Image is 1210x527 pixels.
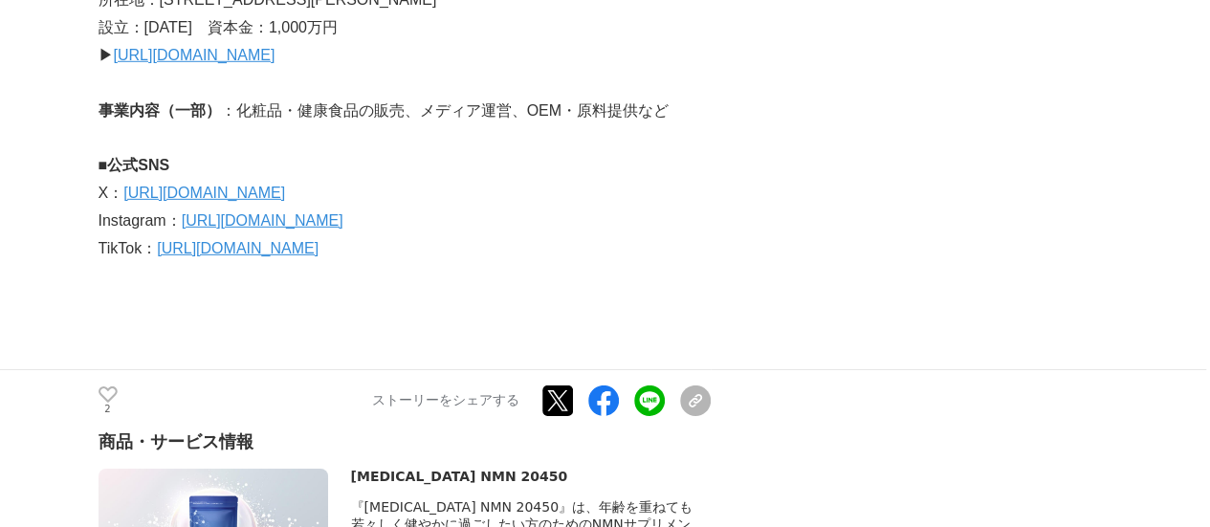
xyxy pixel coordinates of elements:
p: ▶︎ [99,42,711,70]
p: TikTok： [99,235,711,263]
a: [URL][DOMAIN_NAME] [123,185,285,201]
div: 商品・サービス情報 [99,430,711,453]
div: [MEDICAL_DATA] NMN 20450 [351,469,711,484]
strong: ■公式SNS [99,157,170,173]
p: ：化粧品・健康食品の販売、メディア運営、OEM・原料提供など [99,98,711,125]
p: Instagram： [99,208,711,235]
p: ストーリーをシェアする [372,392,519,409]
strong: 事業内容（一部） [99,102,221,119]
a: [URL][DOMAIN_NAME] [114,47,275,63]
a: [URL][DOMAIN_NAME] [182,212,343,229]
p: 設立：[DATE] 資本金：1,000万円 [99,14,711,42]
a: [URL][DOMAIN_NAME] [157,240,319,256]
p: X： [99,180,711,208]
p: 2 [99,405,118,414]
